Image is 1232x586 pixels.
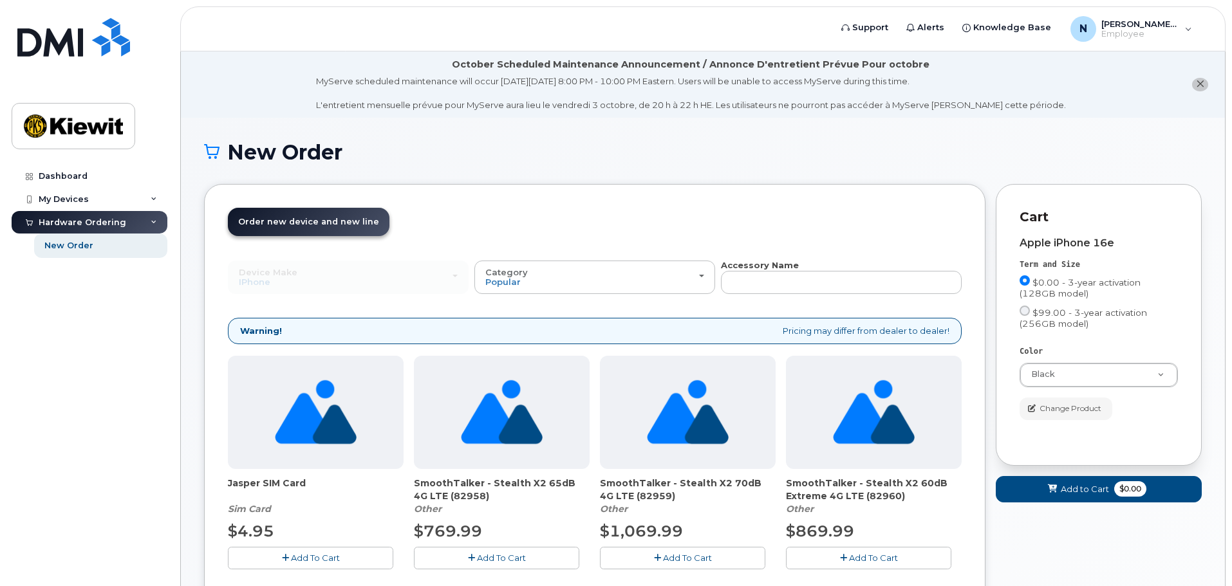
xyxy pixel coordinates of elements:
[786,522,854,540] span: $869.99
[1020,208,1178,226] p: Cart
[228,547,393,569] button: Add To Cart
[414,547,579,569] button: Add To Cart
[461,356,543,469] img: no_image_found-2caef05468ed5679b831cfe6fc140e25e0c280774317ffc20a367ab7fd17291e.png
[240,325,282,337] strong: Warning!
[228,318,962,344] div: Pricing may differ from dealer to dealer!
[474,261,715,294] button: Category Popular
[600,477,776,515] div: SmoothTalker - Stealth X2 70dB 4G LTE (82959)
[647,356,729,469] img: no_image_found-2caef05468ed5679b831cfe6fc140e25e0c280774317ffc20a367ab7fd17291e.png
[228,477,404,515] div: Jasper SIM Card
[600,503,628,515] em: Other
[1020,307,1147,329] span: $99.00 - 3-year activation (256GB model)
[477,553,526,563] span: Add To Cart
[1020,346,1178,357] div: Color
[414,477,590,515] div: SmoothTalker - Stealth X2 65dB 4G LTE (82958)
[228,503,271,515] em: Sim Card
[1020,277,1141,298] span: $0.00 - 3-year activation (128GB model)
[1114,481,1146,497] span: $0.00
[414,522,482,540] span: $769.99
[600,477,776,502] span: SmoothTalker - Stealth X2 70dB 4G LTE (82959)
[485,277,521,287] span: Popular
[663,553,712,563] span: Add To Cart
[316,75,1066,111] div: MyServe scheduled maintenance will occur [DATE][DATE] 8:00 PM - 10:00 PM Eastern. Users will be u...
[1031,369,1055,379] span: Black
[849,553,898,563] span: Add To Cart
[1020,363,1177,387] a: Black
[600,522,683,540] span: $1,069.99
[833,356,915,469] img: no_image_found-2caef05468ed5679b831cfe6fc140e25e0c280774317ffc20a367ab7fd17291e.png
[228,522,274,540] span: $4.95
[275,356,357,469] img: no_image_found-2caef05468ed5679b831cfe6fc140e25e0c280774317ffc20a367ab7fd17291e.png
[1061,483,1109,495] span: Add to Cart
[786,477,962,515] div: SmoothTalker - Stealth X2 60dB Extreme 4G LTE (82960)
[786,477,962,502] span: SmoothTalker - Stealth X2 60dB Extreme 4G LTE (82960)
[1020,237,1178,249] div: Apple iPhone 16e
[1176,530,1222,576] iframe: Messenger Launcher
[1192,78,1208,91] button: close notification
[600,547,765,569] button: Add To Cart
[1020,398,1112,420] button: Change Product
[786,547,951,569] button: Add To Cart
[1040,403,1101,414] span: Change Product
[204,141,1202,163] h1: New Order
[238,217,379,226] span: Order new device and new line
[1020,259,1178,270] div: Term and Size
[452,58,929,71] div: October Scheduled Maintenance Announcement / Annonce D'entretient Prévue Pour octobre
[485,267,528,277] span: Category
[414,477,590,502] span: SmoothTalker - Stealth X2 65dB 4G LTE (82958)
[228,477,404,502] span: Jasper SIM Card
[721,260,799,270] strong: Accessory Name
[1020,275,1030,286] input: $0.00 - 3-year activation (128GB model)
[414,503,442,515] em: Other
[786,503,814,515] em: Other
[1020,306,1030,316] input: $99.00 - 3-year activation (256GB model)
[996,476,1202,502] button: Add to Cart $0.00
[291,553,340,563] span: Add To Cart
